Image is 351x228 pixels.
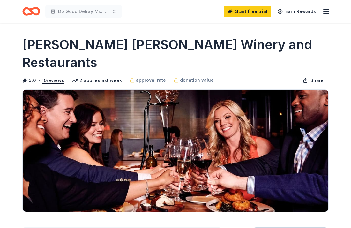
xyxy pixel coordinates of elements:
button: 10reviews [42,77,64,84]
span: Share [310,77,324,84]
a: Home [22,4,40,19]
span: approval rate [136,76,166,84]
a: donation value [174,76,214,84]
a: Earn Rewards [274,6,320,17]
img: Image for Cooper's Hawk Winery and Restaurants [23,90,328,212]
button: Share [298,74,329,87]
a: Start free trial [224,6,271,17]
span: 5.0 [29,77,36,84]
span: • [38,78,40,83]
button: Do Good Delray Mix & [PERSON_NAME] [45,5,122,18]
span: donation value [180,76,214,84]
h1: [PERSON_NAME] [PERSON_NAME] Winery and Restaurants [22,36,329,72]
span: Do Good Delray Mix & [PERSON_NAME] [58,8,109,15]
div: 2 applies last week [72,77,122,84]
a: approval rate [130,76,166,84]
